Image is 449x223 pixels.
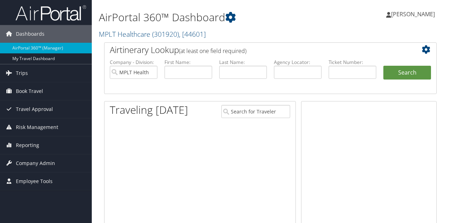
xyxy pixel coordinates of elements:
span: Book Travel [16,82,43,100]
label: Company - Division: [110,59,157,66]
h2: Airtinerary Lookup [110,44,403,56]
span: Trips [16,64,28,82]
span: ( 301920 ) [152,29,179,39]
span: Reporting [16,136,39,154]
span: (at least one field required) [179,47,246,55]
span: Dashboards [16,25,44,43]
img: airportal-logo.png [16,5,86,21]
label: Ticket Number: [329,59,376,66]
label: Last Name: [219,59,267,66]
a: [PERSON_NAME] [386,4,442,25]
span: Company Admin [16,154,55,172]
span: Employee Tools [16,172,53,190]
span: [PERSON_NAME] [391,10,435,18]
label: First Name: [164,59,212,66]
label: Agency Locator: [274,59,322,66]
span: Travel Approval [16,100,53,118]
input: Search for Traveler [221,105,291,118]
h1: AirPortal 360™ Dashboard [99,10,328,25]
h1: Traveling [DATE] [110,102,188,117]
span: , [ 44601 ] [179,29,206,39]
button: Search [383,66,431,80]
span: Risk Management [16,118,58,136]
a: MPLT Healthcare [99,29,206,39]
